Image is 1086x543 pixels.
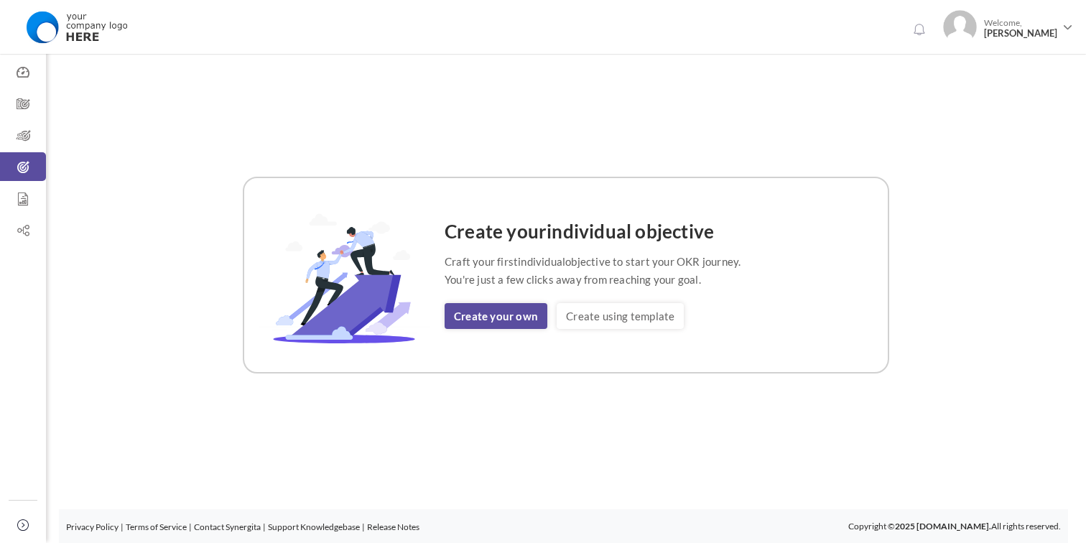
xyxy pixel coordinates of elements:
[907,19,930,42] a: Notifications
[367,521,419,532] a: Release Notes
[189,520,192,534] li: |
[66,521,119,532] a: Privacy Policy
[937,4,1079,47] a: Photo Welcome,[PERSON_NAME]
[557,303,684,329] a: Create using template
[547,220,714,243] span: individual objective
[268,521,360,532] a: Support Knowledgebase
[263,520,266,534] li: |
[194,521,261,532] a: Contact Synergita
[362,520,365,534] li: |
[984,28,1057,39] span: [PERSON_NAME]
[943,10,977,44] img: Photo
[445,221,741,242] h4: Create your
[445,303,547,329] a: Create your own
[848,519,1061,534] p: Copyright © All rights reserved.
[121,520,124,534] li: |
[445,253,741,289] p: Craft your first objective to start your OKR journey. You're just a few clicks away from reaching...
[126,521,187,532] a: Terms of Service
[17,9,136,45] img: Logo
[259,207,430,343] img: OKR-Template-Image.svg
[977,10,1061,46] span: Welcome,
[895,521,991,532] b: 2025 [DOMAIN_NAME].
[518,255,565,268] span: individual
